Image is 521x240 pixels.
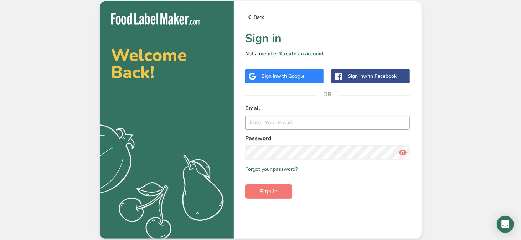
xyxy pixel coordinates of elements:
[280,50,324,57] a: Create an account
[245,116,410,130] input: Enter Your Email
[245,13,410,21] a: Back
[245,30,410,47] h1: Sign in
[262,72,305,80] div: Sign in
[245,165,298,173] a: Forgot your password?
[245,104,410,113] label: Email
[111,47,222,81] h2: Welcome Back!
[260,187,278,196] span: Sign in
[245,134,410,143] label: Password
[245,184,292,199] button: Sign in
[497,216,514,233] div: Open Intercom Messenger
[245,50,410,57] p: Not a member?
[111,13,200,25] img: Food Label Maker
[317,84,338,105] span: OR
[277,73,305,80] span: with Google
[348,72,397,80] div: Sign in
[363,73,397,80] span: with Facebook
